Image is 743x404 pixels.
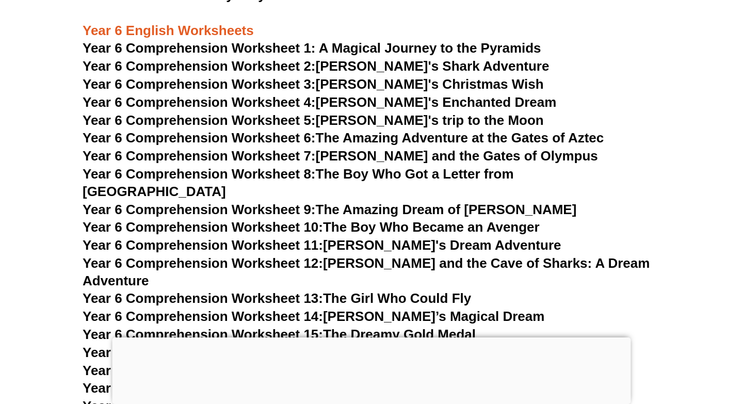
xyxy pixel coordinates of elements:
[83,290,471,306] a: Year 6 Comprehension Worksheet 13:The Girl Who Could Fly
[83,76,544,92] a: Year 6 Comprehension Worksheet 3:[PERSON_NAME]'s Christmas Wish
[83,5,660,40] h3: Year 6 English Worksheets
[83,255,323,271] span: Year 6 Comprehension Worksheet 12:
[83,237,561,253] a: Year 6 Comprehension Worksheet 11:[PERSON_NAME]'s Dream Adventure
[83,112,544,128] a: Year 6 Comprehension Worksheet 5:[PERSON_NAME]'s trip to the Moon
[83,94,556,110] a: Year 6 Comprehension Worksheet 4:[PERSON_NAME]'s Enchanted Dream
[83,58,316,74] span: Year 6 Comprehension Worksheet 2:
[83,130,316,146] span: Year 6 Comprehension Worksheet 6:
[83,309,323,324] span: Year 6 Comprehension Worksheet 14:
[83,345,362,360] a: Year 6 Worksheet 1:Colons and Semicolons
[83,202,316,217] span: Year 6 Comprehension Worksheet 9:
[83,219,540,235] a: Year 6 Comprehension Worksheet 10:The Boy Who Became an Avenger
[83,94,316,110] span: Year 6 Comprehension Worksheet 4:
[83,166,514,199] a: Year 6 Comprehension Worksheet 8:The Boy Who Got a Letter from [GEOGRAPHIC_DATA]
[83,112,316,128] span: Year 6 Comprehension Worksheet 5:
[83,290,323,306] span: Year 6 Comprehension Worksheet 13:
[83,327,476,342] a: Year 6 Comprehension Worksheet 15:The Dreamy Gold Medal
[83,380,379,396] a: Year 6 Worksheet 3:Direct and Indirect Speech
[83,40,541,56] a: Year 6 Comprehension Worksheet 1: A Magical Journey to the Pyramids
[112,337,631,401] iframe: Advertisement
[83,345,210,360] span: Year 6 Worksheet 1:
[83,327,323,342] span: Year 6 Comprehension Worksheet 15:
[83,219,323,235] span: Year 6 Comprehension Worksheet 10:
[83,380,210,396] span: Year 6 Worksheet 3:
[83,130,604,146] a: Year 6 Comprehension Worksheet 6:The Amazing Adventure at the Gates of Aztec
[83,202,576,217] a: Year 6 Comprehension Worksheet 9:The Amazing Dream of [PERSON_NAME]
[83,76,316,92] span: Year 6 Comprehension Worksheet 3:
[83,255,650,288] a: Year 6 Comprehension Worksheet 12:[PERSON_NAME] and the Cave of Sharks: A Dream Adventure
[567,287,743,404] iframe: Chat Widget
[83,166,316,182] span: Year 6 Comprehension Worksheet 8:
[83,363,210,378] span: Year 6 Worksheet 2:
[83,148,598,164] a: Year 6 Comprehension Worksheet 7:[PERSON_NAME] and the Gates of Olympus
[83,309,544,324] a: Year 6 Comprehension Worksheet 14:[PERSON_NAME]’s Magical Dream
[83,58,549,74] a: Year 6 Comprehension Worksheet 2:[PERSON_NAME]'s Shark Adventure
[83,237,323,253] span: Year 6 Comprehension Worksheet 11:
[83,148,316,164] span: Year 6 Comprehension Worksheet 7:
[83,363,364,378] a: Year 6 Worksheet 2:Active vs. Passive Voice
